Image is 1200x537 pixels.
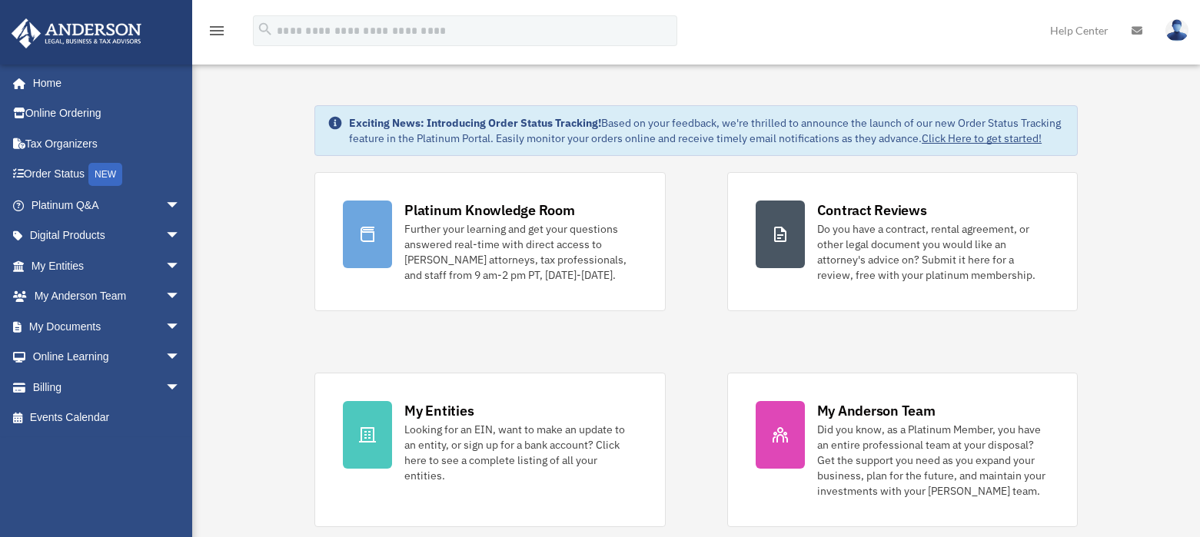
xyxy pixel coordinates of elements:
[404,221,637,283] div: Further your learning and get your questions answered real-time with direct access to [PERSON_NAM...
[165,220,196,252] span: arrow_drop_down
[314,172,665,311] a: Platinum Knowledge Room Further your learning and get your questions answered real-time with dire...
[349,115,1065,146] div: Based on your feedback, we're thrilled to announce the launch of our new Order Status Tracking fe...
[817,401,936,420] div: My Anderson Team
[314,373,665,527] a: My Entities Looking for an EIN, want to make an update to an entity, or sign up for a bank accoun...
[922,131,1042,145] a: Click Here to get started!
[404,201,575,220] div: Platinum Knowledge Room
[11,372,204,403] a: Billingarrow_drop_down
[404,401,474,420] div: My Entities
[349,116,601,130] strong: Exciting News: Introducing Order Status Tracking!
[817,221,1049,283] div: Do you have a contract, rental agreement, or other legal document you would like an attorney's ad...
[257,21,274,38] i: search
[817,422,1049,499] div: Did you know, as a Platinum Member, you have an entire professional team at your disposal? Get th...
[11,190,204,220] a: Platinum Q&Aarrow_drop_down
[165,281,196,313] span: arrow_drop_down
[11,281,204,312] a: My Anderson Teamarrow_drop_down
[165,311,196,343] span: arrow_drop_down
[11,159,204,191] a: Order StatusNEW
[208,27,226,40] a: menu
[11,250,204,281] a: My Entitiesarrow_drop_down
[165,250,196,282] span: arrow_drop_down
[208,22,226,40] i: menu
[817,201,927,220] div: Contract Reviews
[11,220,204,251] a: Digital Productsarrow_drop_down
[11,98,204,129] a: Online Ordering
[11,128,204,159] a: Tax Organizers
[1165,19,1188,41] img: User Pic
[404,422,637,483] div: Looking for an EIN, want to make an update to an entity, or sign up for a bank account? Click her...
[165,190,196,221] span: arrow_drop_down
[727,172,1078,311] a: Contract Reviews Do you have a contract, rental agreement, or other legal document you would like...
[11,311,204,342] a: My Documentsarrow_drop_down
[11,342,204,373] a: Online Learningarrow_drop_down
[727,373,1078,527] a: My Anderson Team Did you know, as a Platinum Member, you have an entire professional team at your...
[11,403,204,433] a: Events Calendar
[88,163,122,186] div: NEW
[165,372,196,403] span: arrow_drop_down
[7,18,146,48] img: Anderson Advisors Platinum Portal
[165,342,196,373] span: arrow_drop_down
[11,68,196,98] a: Home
